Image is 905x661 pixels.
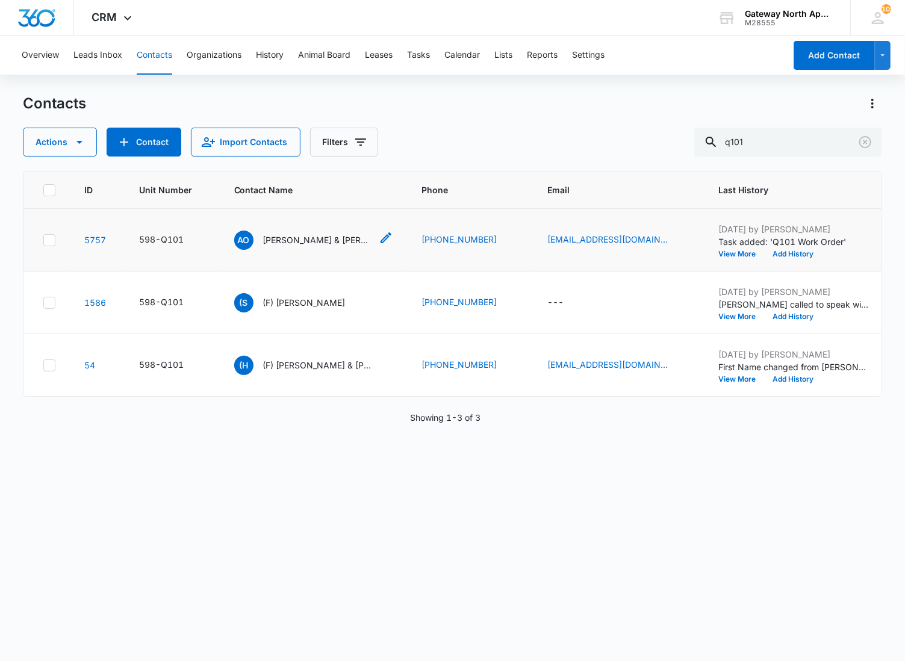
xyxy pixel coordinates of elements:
button: Filters [310,128,378,157]
button: Animal Board [298,36,350,75]
button: Reports [527,36,558,75]
div: Phone - (720) 210-2003 - Select to Edit Field [422,296,519,310]
span: AO [234,231,253,250]
div: Email - ashayaclark18@gmail.com - Select to Edit Field [548,358,690,373]
a: [PHONE_NUMBER] [422,233,497,246]
div: Email - jessicahimel534@gmail.com - Select to Edit Field [548,233,690,247]
a: Navigate to contact details page for Aaron Otillar & Jessica K Himel [84,235,106,245]
span: Unit Number [139,184,205,196]
button: Tasks [407,36,430,75]
button: Organizations [187,36,241,75]
a: [EMAIL_ADDRESS][DOMAIN_NAME] [548,358,668,371]
p: Showing 1-3 of 3 [410,411,480,424]
span: 105 [882,4,891,14]
button: Actions [23,128,97,157]
button: Actions [863,94,882,113]
div: Contact Name - (F) Sarah Sewolt - Select to Edit Field [234,293,367,312]
span: (S [234,293,253,312]
p: [PERSON_NAME] called to speak with [PERSON_NAME], and [PERSON_NAME] was out. [PERSON_NAME] was co... [719,298,869,311]
button: Lists [494,36,512,75]
button: Settings [572,36,605,75]
input: Search Contacts [694,128,882,157]
button: Overview [22,36,59,75]
button: Clear [856,132,875,152]
div: Unit Number - 598-Q101 - Select to Edit Field [139,233,205,247]
span: Last History [719,184,852,196]
button: Add History [765,313,823,320]
div: 598-Q101 [139,358,184,371]
div: Email - - Select to Edit Field [548,296,586,310]
div: account id [745,19,833,27]
div: Unit Number - 598-Q101 - Select to Edit Field [139,296,205,310]
span: Email [548,184,673,196]
div: Phone - (720) 597-0957 - Select to Edit Field [422,358,519,373]
button: Add History [765,250,823,258]
div: 598-Q101 [139,296,184,308]
button: Calendar [444,36,480,75]
button: View More [719,376,765,383]
div: 598-Q101 [139,233,184,246]
div: notifications count [882,4,891,14]
button: Add Contact [107,128,181,157]
a: Navigate to contact details page for (F) Harold Rowe & Ashaya Clark [84,360,95,370]
p: [DATE] by [PERSON_NAME] [719,348,869,361]
button: Add History [765,376,823,383]
button: Contacts [137,36,172,75]
button: Add Contact [794,41,875,70]
button: View More [719,250,765,258]
a: [EMAIL_ADDRESS][DOMAIN_NAME] [548,233,668,246]
p: [DATE] by [PERSON_NAME] [719,285,869,298]
span: ID [84,184,93,196]
p: (F) [PERSON_NAME] [263,296,346,309]
span: (H [234,356,253,375]
p: First Name changed from [PERSON_NAME] &amp; to (F) [PERSON_NAME] &amp;. [719,361,869,373]
button: History [256,36,284,75]
button: Leases [365,36,393,75]
p: Task added: 'Q101 Work Order' [719,235,869,248]
p: [DATE] by [PERSON_NAME] [719,223,869,235]
div: Unit Number - 598-Q101 - Select to Edit Field [139,358,205,373]
p: (F) [PERSON_NAME] & [PERSON_NAME] [263,359,372,371]
div: Contact Name - (F) Harold Rowe & Ashaya Clark - Select to Edit Field [234,356,393,375]
div: account name [745,9,833,19]
h1: Contacts [23,95,86,113]
a: [PHONE_NUMBER] [422,296,497,308]
span: Contact Name [234,184,376,196]
a: Navigate to contact details page for (F) Sarah Sewolt [84,297,106,308]
a: [PHONE_NUMBER] [422,358,497,371]
button: Leads Inbox [73,36,122,75]
button: View More [719,313,765,320]
div: --- [548,296,564,310]
div: Contact Name - Aaron Otillar & Jessica K Himel - Select to Edit Field [234,231,393,250]
div: Phone - (970) 803-7050 - Select to Edit Field [422,233,519,247]
span: Phone [422,184,502,196]
button: Import Contacts [191,128,300,157]
p: [PERSON_NAME] & [PERSON_NAME] [263,234,372,246]
span: CRM [92,11,117,23]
